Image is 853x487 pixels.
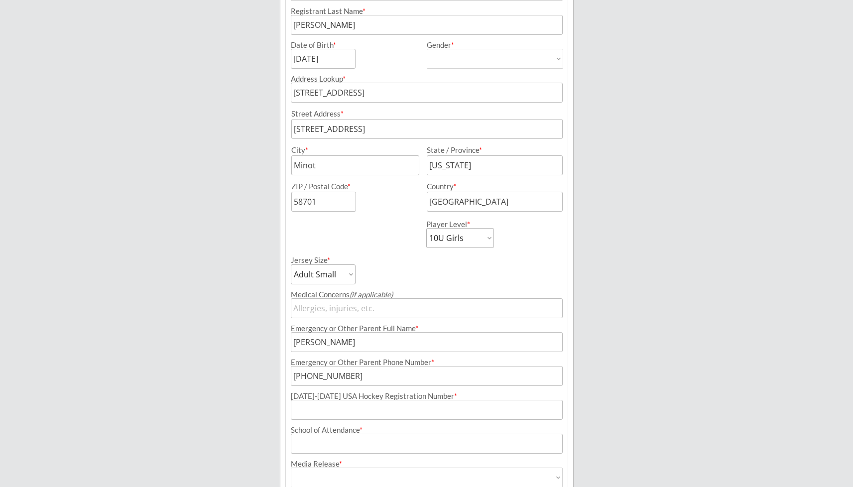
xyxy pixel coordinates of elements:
[427,41,563,49] div: Gender
[291,460,563,468] div: Media Release
[291,256,342,264] div: Jersey Size
[291,83,563,103] input: Street, City, Province/State
[291,7,563,15] div: Registrant Last Name
[291,426,563,434] div: School of Attendance
[291,110,563,118] div: Street Address
[427,183,551,190] div: Country
[291,183,418,190] div: ZIP / Postal Code
[350,290,393,299] em: (if applicable)
[291,298,563,318] input: Allergies, injuries, etc.
[291,41,342,49] div: Date of Birth
[291,392,563,400] div: [DATE]-[DATE] USA Hockey Registration Number
[291,291,563,298] div: Medical Concerns
[291,325,563,332] div: Emergency or Other Parent Full Name
[291,359,563,366] div: Emergency or Other Parent Phone Number
[426,221,494,228] div: Player Level
[291,146,418,154] div: City
[427,146,551,154] div: State / Province
[291,75,563,83] div: Address Lookup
